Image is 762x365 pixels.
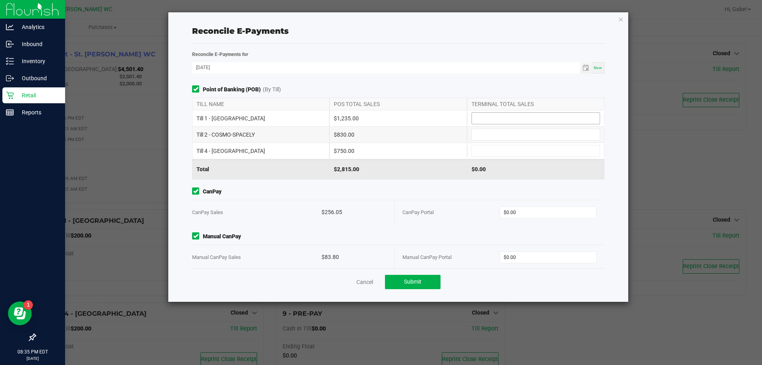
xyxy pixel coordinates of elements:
[402,209,434,215] span: CanPay Portal
[192,98,329,110] div: TILL NAME
[594,66,602,70] span: Now
[192,85,203,94] form-toggle: Include in reconciliation
[192,209,223,215] span: CanPay Sales
[192,143,329,159] div: Till 4 - [GEOGRAPHIC_DATA]
[329,98,467,110] div: POS TOTAL SALES
[192,159,329,179] div: Total
[467,98,604,110] div: TERMINAL TOTAL SALES
[192,110,329,126] div: Till 1 - [GEOGRAPHIC_DATA]
[329,127,467,143] div: $830.00
[402,254,452,260] span: Manual CanPay Portal
[6,108,14,116] inline-svg: Reports
[192,232,203,241] form-toggle: Include in reconciliation
[192,25,604,37] div: Reconcile E-Payments
[14,56,62,66] p: Inventory
[329,159,467,179] div: $2,815.00
[385,275,441,289] button: Submit
[192,254,241,260] span: Manual CanPay Sales
[192,127,329,143] div: Till 2 - COSMO-SPACELY
[192,62,580,72] input: Date
[263,85,281,94] span: (By Till)
[203,232,241,241] strong: Manual CanPay
[4,348,62,355] p: 08:35 PM EDT
[467,159,604,179] div: $0.00
[4,355,62,361] p: [DATE]
[14,108,62,117] p: Reports
[8,301,32,325] iframe: Resource center
[321,200,386,224] div: $256.05
[6,40,14,48] inline-svg: Inbound
[192,187,203,196] form-toggle: Include in reconciliation
[356,278,373,286] a: Cancel
[329,143,467,159] div: $750.00
[192,52,248,57] strong: Reconcile E-Payments for
[6,23,14,31] inline-svg: Analytics
[203,85,261,94] strong: Point of Banking (POB)
[6,74,14,82] inline-svg: Outbound
[404,278,421,285] span: Submit
[14,73,62,83] p: Outbound
[203,187,221,196] strong: CanPay
[14,39,62,49] p: Inbound
[329,110,467,126] div: $1,235.00
[14,91,62,100] p: Retail
[6,91,14,99] inline-svg: Retail
[14,22,62,32] p: Analytics
[23,300,33,310] iframe: Resource center unread badge
[6,57,14,65] inline-svg: Inventory
[321,245,386,269] div: $83.80
[580,62,592,73] span: Toggle calendar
